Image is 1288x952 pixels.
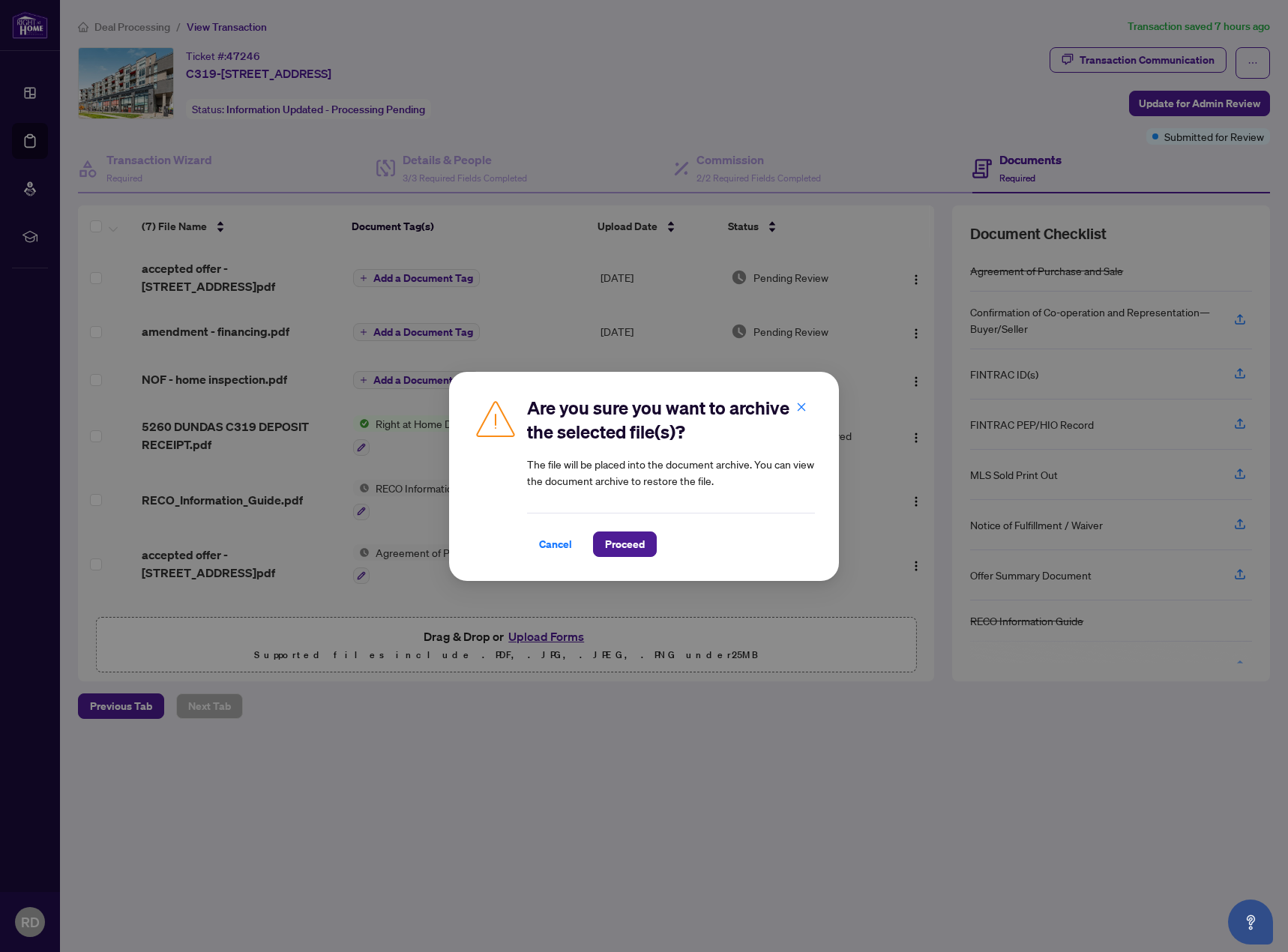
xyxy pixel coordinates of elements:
span: Cancel [539,532,572,556]
button: Cancel [527,531,584,557]
img: Caution Icon [473,396,518,441]
span: close [796,401,807,412]
article: The file will be placed into the document archive. You can view the document archive to restore t... [527,456,815,489]
button: Open asap [1228,900,1273,945]
h2: Are you sure you want to archive the selected file(s)? [527,396,815,444]
button: Proceed [593,531,657,557]
span: Proceed [605,532,645,556]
